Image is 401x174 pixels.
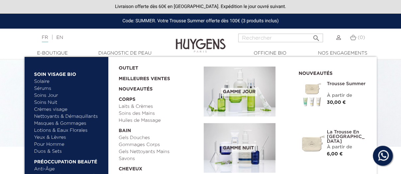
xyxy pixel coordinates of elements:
i:  [312,32,320,40]
a: La Trousse en [GEOGRAPHIC_DATA] [327,130,367,144]
a: Gels Douches [119,134,199,141]
img: Trousse Summer [299,82,325,108]
a: Gamme nuit [204,123,289,173]
a: Meilleures Ventes [119,72,193,83]
a: Laits & Crèmes [119,103,199,110]
a: Soins des Mains [119,110,199,117]
a: Nouveautés [119,83,199,93]
a: Savons [119,155,199,162]
a: Cheveux [119,162,199,173]
img: routine_jour_banner.jpg [204,67,275,116]
a: Soins Jour [34,92,104,99]
a: Préoccupation beauté [34,155,104,166]
input: Rechercher [238,34,323,42]
a: Gels Nettoyants Mains [119,148,199,155]
a: Pour Homme [34,141,104,148]
a: Gamme jour [204,67,289,116]
a: Corps [119,93,199,103]
a: Lotions & Eaux Florales [34,127,104,134]
a: Sérums [34,85,104,92]
img: La Trousse en Coton [299,130,325,156]
a: OUTLET [119,62,193,72]
a: Solaire [34,78,104,85]
a: Masques & Gommages [34,120,104,127]
button:  [310,32,322,41]
a: E-Boutique [19,50,86,57]
a: Nos engagements [309,50,376,57]
a: Huiles de Massage [119,117,199,124]
div: À partir de [327,144,367,151]
h2: Nouveautés [299,69,367,77]
div: | [39,34,162,42]
img: routine_nuit_banner.jpg [204,123,275,173]
span: Gamme jour [221,88,257,96]
a: Diagnostic de peau [92,50,158,57]
span: 6,00 € [327,152,343,156]
a: Anti-Âge [34,166,104,173]
span: Gamme nuit [221,144,255,152]
a: Officine Bio [237,50,303,57]
a: Duos & Sets [34,148,104,155]
a: Soin Visage Bio [34,68,104,78]
span: (0) [357,35,365,40]
img: Huygens [176,28,226,54]
a: Soins Nuit [34,99,98,106]
a: FR [42,35,48,42]
a: Nettoyants & Démaquillants [34,113,104,120]
span: 30,00 € [327,100,346,105]
div: À partir de [327,92,367,99]
a: Gommages Corps [119,141,199,148]
a: Crèmes visage [34,106,104,113]
a: Yeux & Lèvres [34,134,104,141]
a: Bain [119,124,199,134]
a: Trousse Summer [327,82,367,86]
a: EN [56,35,63,40]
